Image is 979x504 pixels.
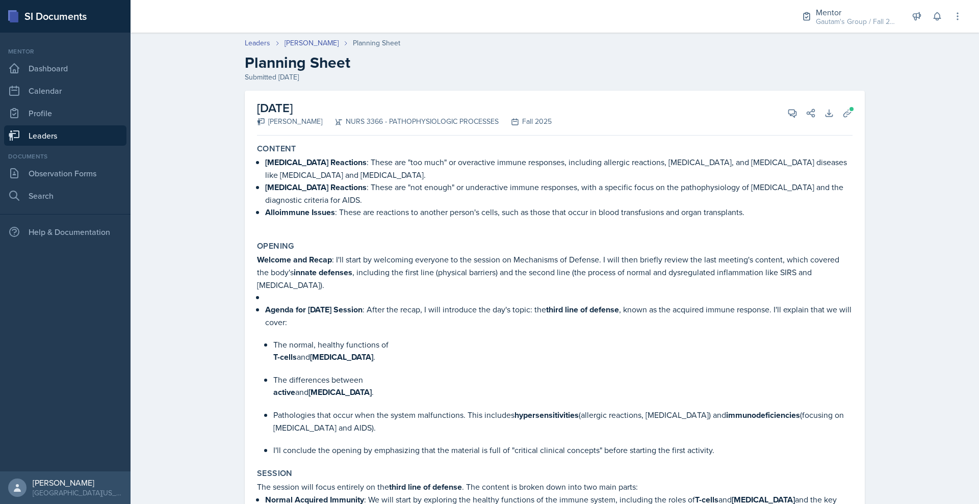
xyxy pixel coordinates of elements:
a: Observation Forms [4,163,126,183]
strong: [MEDICAL_DATA] [310,351,373,363]
div: [GEOGRAPHIC_DATA][US_STATE] [33,488,122,498]
strong: [MEDICAL_DATA] Reactions [265,181,367,193]
strong: [MEDICAL_DATA] Reactions [265,156,367,168]
label: Content [257,144,296,154]
strong: T-cells [273,351,297,363]
p: and . [273,386,853,399]
div: Gautam's Group / Fall 2025 [816,16,897,27]
a: Leaders [4,125,126,146]
p: : These are reactions to another person's cells, such as those that occur in blood transfusions a... [265,206,853,219]
a: Calendar [4,81,126,101]
p: The differences between [273,374,853,386]
strong: immunodeficiencies [726,409,800,421]
div: Mentor [4,47,126,56]
div: Fall 2025 [499,116,552,127]
label: Opening [257,241,294,251]
strong: Alloimmune Issues [265,206,335,218]
div: [PERSON_NAME] [257,116,322,127]
p: and . [273,351,853,363]
p: I'll conclude the opening by emphasizing that the material is full of "critical clinical concepts... [273,444,853,456]
p: The normal, healthy functions of [273,338,853,351]
p: Pathologies that occur when the system malfunctions. This includes (allergic reactions, [MEDICAL_... [273,409,853,434]
div: Submitted [DATE] [245,72,865,83]
strong: innate defenses [294,267,352,278]
a: Search [4,185,126,206]
strong: Welcome and Recap [257,254,332,266]
h2: [DATE] [257,99,552,117]
p: : These are "not enough" or underactive immune responses, with a specific focus on the pathophysi... [265,181,853,206]
h2: Planning Sheet [245,54,865,72]
strong: [MEDICAL_DATA] [308,386,372,398]
div: Documents [4,152,126,161]
a: Dashboard [4,58,126,78]
div: Mentor [816,6,897,18]
a: Leaders [245,38,270,48]
p: : I'll start by welcoming everyone to the session on Mechanisms of Defense. I will then briefly r... [257,253,853,291]
p: The session will focus entirely on the . The content is broken down into two main parts: [257,481,853,493]
strong: hypersensitivities [514,409,579,421]
a: Profile [4,103,126,123]
p: : After the recap, I will introduce the day's topic: the , known as the acquired immune response.... [265,303,853,328]
div: [PERSON_NAME] [33,478,122,488]
div: NURS 3366 - PATHOPHYSIOLOGIC PROCESSES [322,116,499,127]
strong: third line of defense [546,304,619,315]
label: Session [257,468,293,479]
div: Planning Sheet [353,38,400,48]
p: : These are "too much" or overactive immune responses, including allergic reactions, [MEDICAL_DAT... [265,156,853,181]
div: Help & Documentation [4,222,126,242]
strong: active [273,386,295,398]
strong: Agenda for [DATE] Session [265,304,363,315]
strong: third line of defense [389,481,462,493]
a: [PERSON_NAME] [285,38,339,48]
